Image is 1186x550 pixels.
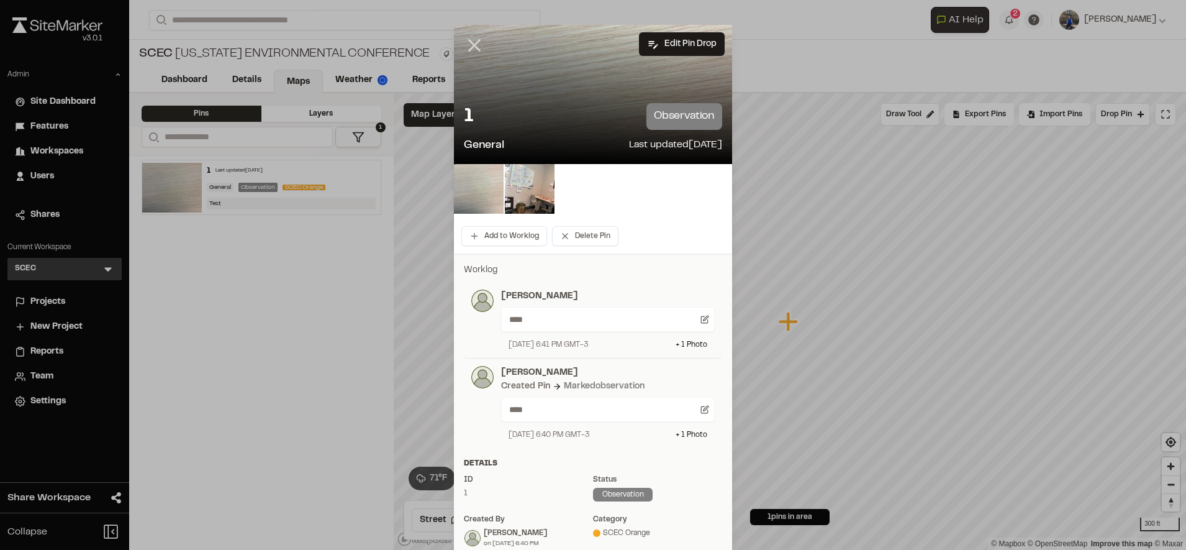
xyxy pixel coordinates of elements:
[646,103,722,130] p: observation
[501,366,715,380] p: [PERSON_NAME]
[509,429,590,441] div: [DATE] 6:40 PM GMT-3
[501,380,550,393] div: Created Pin
[505,164,555,214] img: file
[593,488,653,502] div: observation
[464,474,593,485] div: ID
[593,514,722,525] div: category
[464,514,593,525] div: Created by
[464,488,593,499] div: 1
[471,366,494,388] img: photo
[461,226,547,246] button: Add to Worklog
[471,290,494,312] img: photo
[484,539,547,548] div: on [DATE] 6:40 PM
[509,339,589,351] div: [DATE] 6:41 PM GMT-3
[454,164,504,214] img: file
[464,458,722,469] div: Details
[501,290,715,303] p: [PERSON_NAME]
[464,137,504,154] p: General
[629,137,722,154] p: Last updated [DATE]
[564,380,645,393] div: Marked observation
[464,104,474,129] p: 1
[593,528,722,539] div: SCEC Orange
[484,528,547,539] div: [PERSON_NAME]
[676,339,707,351] div: + 1 Photo
[552,226,618,246] button: Delete Pin
[464,530,481,546] img: Cam Bennett
[593,474,722,485] div: Status
[676,429,707,441] div: + 1 Photo
[464,264,722,277] p: Worklog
